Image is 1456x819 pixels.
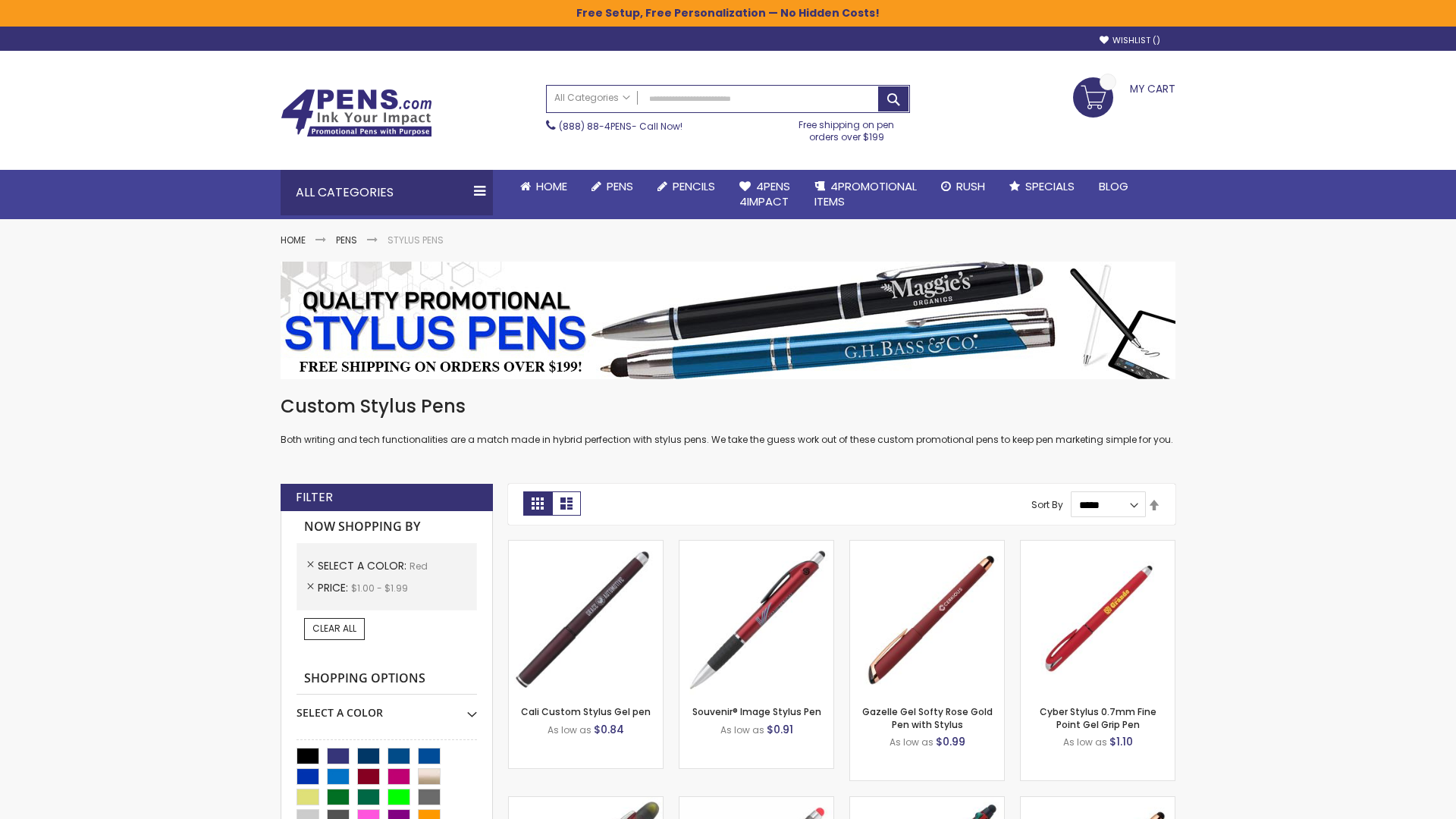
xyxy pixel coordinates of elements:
img: 4Pens Custom Pens and Promotional Products [281,89,432,137]
a: Gazelle Gel Softy Rose Gold Pen with Stylus [862,705,993,730]
span: 4Pens 4impact [739,178,790,209]
a: Pens [336,234,357,246]
span: As low as [548,723,591,736]
a: 4Pens4impact [727,170,802,219]
a: 4PROMOTIONALITEMS [802,170,929,219]
img: Stylus Pens [281,262,1175,379]
a: Souvenir® Jalan Highlighter Stylus Pen Combo-Red [509,796,663,809]
a: Cali Custom Stylus Gel pen [521,705,651,718]
div: Select A Color [297,695,477,720]
span: Red [409,560,428,573]
a: Orbitor 4 Color Assorted Ink Metallic Stylus Pens-Red [850,796,1004,809]
img: Cyber Stylus 0.7mm Fine Point Gel Grip Pen-Red [1021,541,1175,695]
a: Gazelle Gel Softy Rose Gold Pen with Stylus - ColorJet-Red [1021,796,1175,809]
a: Souvenir® Image Stylus Pen-Red [679,540,833,553]
img: Souvenir® Image Stylus Pen-Red [679,541,833,695]
span: Pens [607,178,633,194]
a: Pencils [645,170,727,203]
a: Home [508,170,579,203]
span: $1.00 - $1.99 [351,582,408,595]
a: Rush [929,170,997,203]
a: Pens [579,170,645,203]
a: All Categories [547,86,638,111]
a: Clear All [304,618,365,639]
span: $0.84 [594,722,624,737]
div: All Categories [281,170,493,215]
span: Clear All [312,622,356,635]
div: Free shipping on pen orders over $199 [783,113,911,143]
span: Blog [1099,178,1128,194]
a: Cyber Stylus 0.7mm Fine Point Gel Grip Pen-Red [1021,540,1175,553]
span: As low as [720,723,764,736]
a: Blog [1087,170,1141,203]
span: As low as [1063,736,1107,748]
a: Wishlist [1100,35,1160,46]
span: Rush [956,178,985,194]
span: $1.10 [1109,734,1133,749]
img: Cali Custom Stylus Gel pen-Red [509,541,663,695]
div: Both writing and tech functionalities are a match made in hybrid perfection with stylus pens. We ... [281,394,1175,447]
span: $0.91 [767,722,793,737]
a: Home [281,234,306,246]
label: Sort By [1031,498,1063,511]
a: Souvenir® Image Stylus Pen [692,705,821,718]
a: (888) 88-4PENS [559,120,632,133]
span: - Call Now! [559,120,682,133]
a: Specials [997,170,1087,203]
span: As low as [890,736,934,748]
a: Cyber Stylus 0.7mm Fine Point Gel Grip Pen [1040,705,1156,730]
strong: Stylus Pens [388,234,444,246]
a: Gazelle Gel Softy Rose Gold Pen with Stylus-Red [850,540,1004,553]
strong: Shopping Options [297,663,477,695]
a: Cali Custom Stylus Gel pen-Red [509,540,663,553]
span: Home [536,178,567,194]
strong: Grid [523,491,552,516]
span: All Categories [554,92,630,104]
span: 4PROMOTIONAL ITEMS [814,178,917,209]
strong: Filter [296,489,333,506]
span: Specials [1025,178,1075,194]
h1: Custom Stylus Pens [281,394,1175,419]
span: Select A Color [318,558,409,573]
span: $0.99 [936,734,965,749]
strong: Now Shopping by [297,511,477,543]
img: Gazelle Gel Softy Rose Gold Pen with Stylus-Red [850,541,1004,695]
a: Islander Softy Gel with Stylus - ColorJet Imprint-Red [679,796,833,809]
span: Price [318,580,351,595]
span: Pencils [673,178,715,194]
